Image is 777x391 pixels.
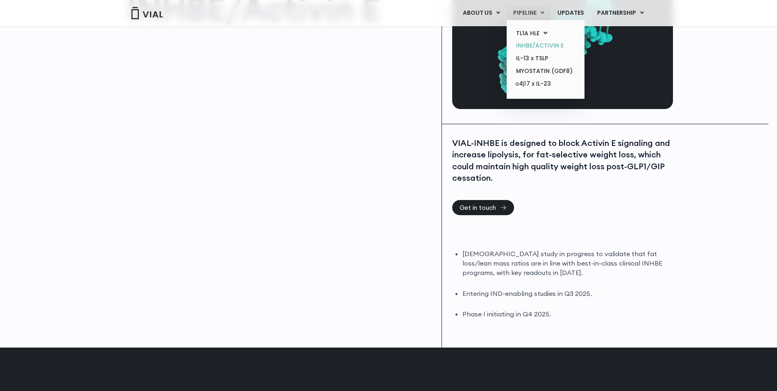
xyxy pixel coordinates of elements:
[462,249,671,277] li: [DEMOGRAPHIC_DATA] study in progress to validate that fat loss/lean mass ratios are in line with ...
[131,7,163,19] img: Vial Logo
[510,65,581,77] a: MYOSTATIN (GDF8)
[460,205,496,211] span: Get in touch
[551,6,590,20] a: UPDATES
[510,39,581,52] a: INHBE/ACTIVIN E
[452,137,671,184] div: VIAL-INHBE is designed to block Activin E signaling and increase lipolysis, for fat-selective wei...
[456,6,506,20] a: ABOUT USMenu Toggle
[507,6,550,20] a: PIPELINEMenu Toggle
[462,309,671,319] li: Phase I initiating in Q4 2025.
[510,27,581,40] a: TL1A HLEMenu Toggle
[462,289,671,298] li: Entering IND-enabling studies in Q3 2025.
[510,77,581,91] a: α4β7 x IL-23
[452,200,514,215] a: Get in touch
[591,6,650,20] a: PARTNERSHIPMenu Toggle
[510,52,581,65] a: IL-13 x TSLP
